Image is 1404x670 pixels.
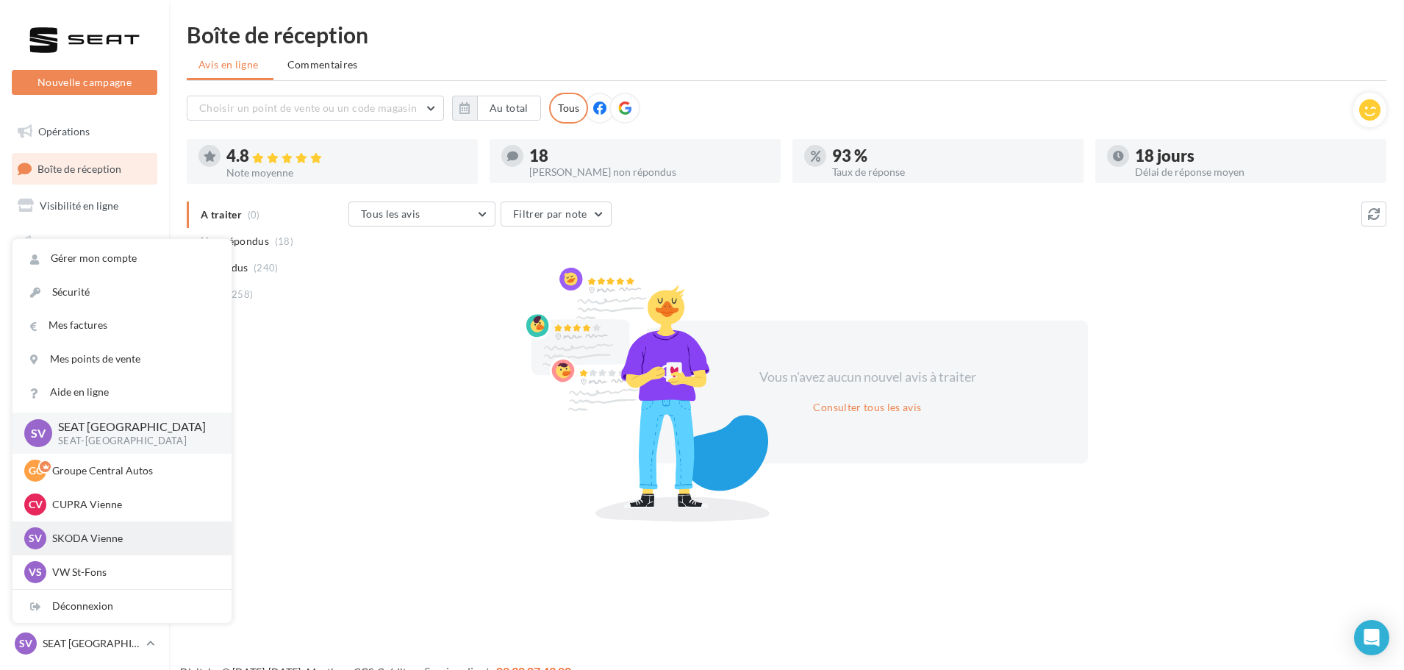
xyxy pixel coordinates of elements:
button: Au total [452,96,541,121]
a: Contacts [9,264,160,295]
span: Choisir un point de vente ou un code magasin [199,101,417,114]
span: CV [29,497,43,512]
p: SEAT-[GEOGRAPHIC_DATA] [58,435,208,448]
button: Tous les avis [348,202,495,227]
p: SEAT [GEOGRAPHIC_DATA] [43,636,140,651]
a: Calendrier [9,337,160,368]
div: 18 jours [1135,148,1375,164]
a: Sécurité [12,276,232,309]
a: Aide en ligne [12,376,232,409]
div: Taux de réponse [832,167,1072,177]
div: Déconnexion [12,590,232,623]
span: GC [29,463,43,478]
div: Note moyenne [226,168,466,178]
div: 93 % [832,148,1072,164]
span: VS [29,565,42,580]
span: Tous les avis [361,207,420,220]
p: SEAT [GEOGRAPHIC_DATA] [58,418,208,435]
span: (258) [229,288,254,300]
span: SV [29,531,42,546]
p: VW St-Fons [52,565,214,580]
span: Boîte de réception [37,162,121,174]
a: Gérer mon compte [12,242,232,275]
a: Campagnes [9,227,160,258]
span: (240) [254,262,279,274]
div: Open Intercom Messenger [1354,620,1389,655]
span: Commentaires [287,57,358,72]
p: CUPRA Vienne [52,497,214,512]
a: Mes points de vente [12,343,232,376]
button: Filtrer par note [501,202,612,227]
span: Visibilité en ligne [40,199,118,212]
div: 18 [529,148,769,164]
p: SKODA Vienne [52,531,214,546]
a: SV SEAT [GEOGRAPHIC_DATA] [12,630,157,657]
div: Tous [549,93,588,124]
span: SV [19,636,32,651]
a: Boîte de réception [9,153,160,185]
a: Campagnes DataOnDemand [9,422,160,466]
span: (18) [275,235,293,247]
a: Visibilité en ligne [9,190,160,221]
button: Au total [477,96,541,121]
div: Délai de réponse moyen [1135,167,1375,177]
button: Consulter tous les avis [807,399,927,416]
span: Non répondus [201,234,269,249]
span: Opérations [38,125,90,138]
div: [PERSON_NAME] non répondus [529,167,769,177]
div: Boîte de réception [187,24,1386,46]
a: Opérations [9,116,160,147]
p: Groupe Central Autos [52,463,214,478]
a: PLV et print personnalisable [9,374,160,417]
a: Mes factures [12,309,232,342]
span: Campagnes [37,236,90,249]
div: 4.8 [226,148,466,165]
button: Nouvelle campagne [12,70,157,95]
span: SV [31,424,46,441]
div: Vous n'avez aucun nouvel avis à traiter [741,368,994,387]
button: Choisir un point de vente ou un code magasin [187,96,444,121]
a: Médiathèque [9,300,160,331]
